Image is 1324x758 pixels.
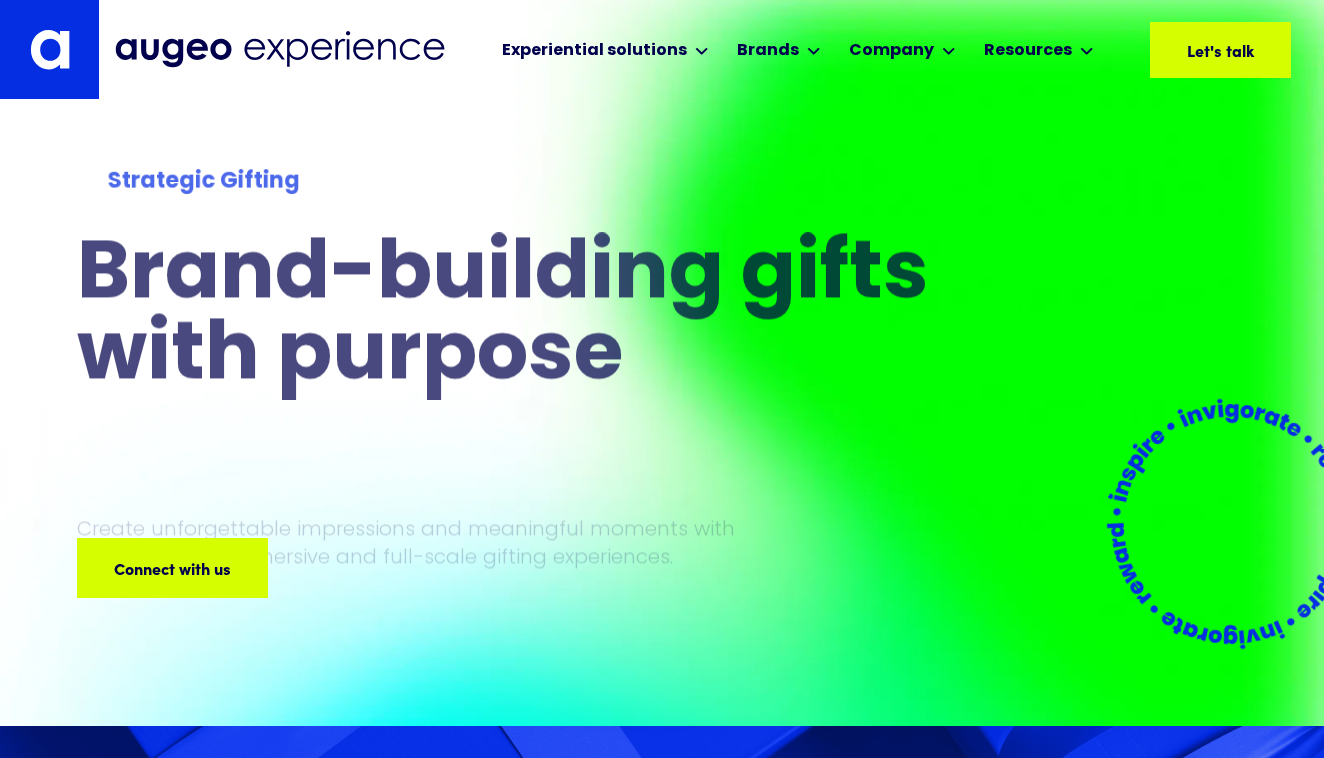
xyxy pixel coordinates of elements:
[1150,22,1291,78] a: Let's talk
[849,39,934,63] div: Company
[77,236,941,398] h1: Brand-building gifts with purpose
[77,514,765,570] p: Create unforgettable impressions and meaningful moments with our innovative, immersive and full-s...
[77,538,268,598] a: Connect with us
[737,39,799,63] div: Brands
[115,31,445,68] img: Augeo Experience business unit full logo in midnight blue.
[984,39,1072,63] div: Resources
[30,29,70,70] img: Augeo's "a" monogram decorative logo in white.
[502,39,687,63] div: Experiential solutions
[108,165,911,198] div: Strategic Gifting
